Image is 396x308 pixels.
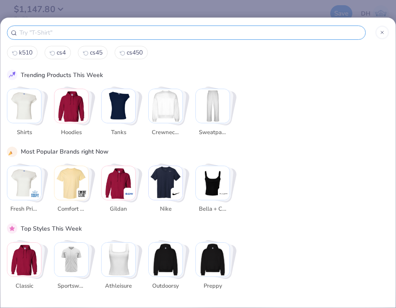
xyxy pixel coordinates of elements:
button: Stack Card Button Shirts [7,89,42,140]
div: Top Styles This Week [21,224,82,233]
img: Gildan [102,166,135,200]
img: pink_star.gif [8,225,16,232]
span: Classic [10,282,38,291]
img: trend_line.gif [8,71,16,79]
img: Tanks [102,89,135,123]
img: party_popper.gif [8,148,16,156]
button: Stack Card Button Sweatpants [195,89,230,140]
img: Classic [7,243,41,276]
div: Most Popular Brands right Now [21,147,109,156]
span: Nike [152,205,180,214]
span: Shirts [10,128,38,137]
img: Bella + Canvas [219,189,228,198]
span: Comfort Colors [57,205,86,214]
button: Stack Card Button Classic [7,242,42,294]
img: Preppy [196,243,230,276]
img: Nike [172,189,181,198]
img: Comfort Colors [78,189,86,198]
span: Preppy [199,282,227,291]
span: Bella + Canvas [199,205,227,214]
img: Outdoorsy [149,243,182,276]
img: Sportswear [54,243,88,276]
img: Sweatpants [196,89,230,123]
img: Athleisure [102,243,135,276]
img: Comfort Colors [54,166,88,200]
button: Stack Card Button Tanks [101,89,136,140]
span: cs45 [90,48,102,57]
input: Try "T-Shirt" [19,28,362,38]
span: Fresh Prints [10,205,38,214]
span: cs450 [127,48,143,57]
button: cs4503 [115,46,148,59]
button: Stack Card Button Sportswear [54,242,89,294]
button: Stack Card Button Nike [148,166,183,217]
span: Crewnecks [152,128,180,137]
div: Trending Products This Week [21,71,103,80]
img: Crewnecks [149,89,182,123]
span: Athleisure [105,282,133,291]
button: Stack Card Button Hoodies [54,89,89,140]
button: Stack Card Button Comfort Colors [54,166,89,217]
span: k510 [19,48,32,57]
button: Stack Card Button Gildan [101,166,136,217]
img: Bella + Canvas [196,166,230,200]
span: Hoodies [57,128,86,137]
img: Fresh Prints [31,189,39,198]
img: Nike [149,166,182,200]
span: Sweatpants [199,128,227,137]
span: Gildan [105,205,133,214]
span: Sportswear [57,282,86,291]
button: Stack Card Button Crewnecks [148,89,183,140]
span: cs4 [57,48,66,57]
span: Tanks [105,128,133,137]
button: cs452 [78,46,108,59]
span: Outdoorsy [152,282,180,291]
button: Stack Card Button Outdoorsy [148,242,183,294]
button: cs41 [45,46,71,59]
button: Stack Card Button Bella + Canvas [195,166,230,217]
img: Fresh Prints [7,166,41,200]
button: Stack Card Button Athleisure [101,242,136,294]
button: Stack Card Button Preppy [195,242,230,294]
img: Hoodies [54,89,88,123]
button: Stack Card Button Fresh Prints [7,166,42,217]
img: Gildan [125,189,134,198]
img: Shirts [7,89,41,123]
button: k5100 [7,46,38,59]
